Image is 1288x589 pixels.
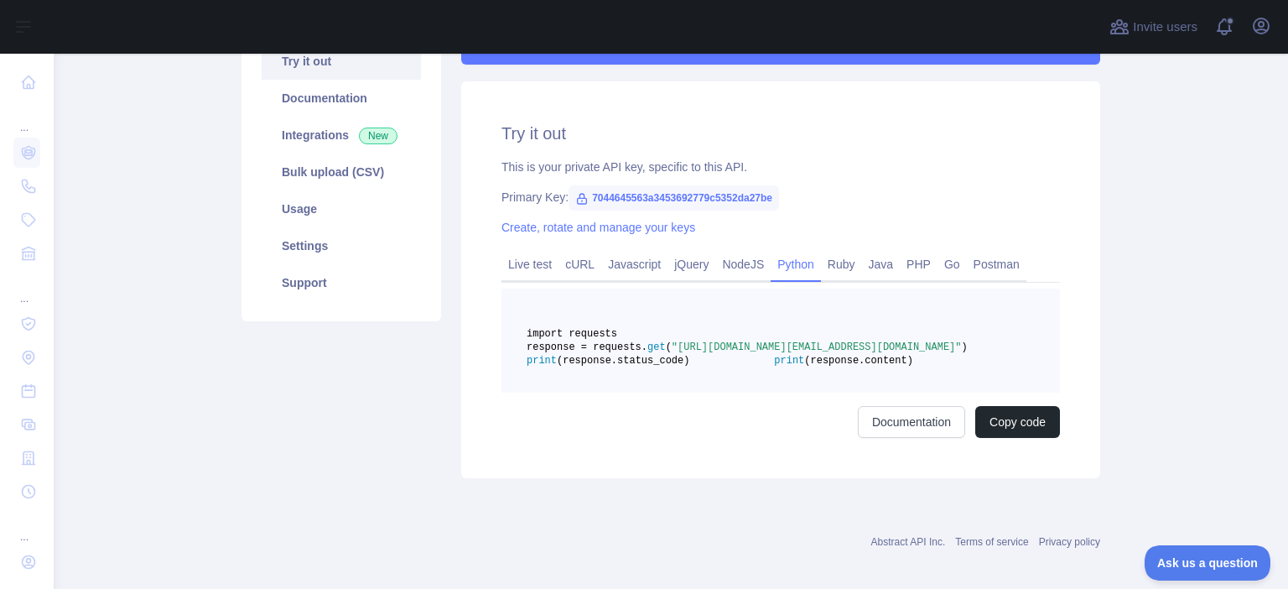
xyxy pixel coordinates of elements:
[771,251,821,278] a: Python
[501,221,695,234] a: Create, rotate and manage your keys
[967,251,1026,278] a: Postman
[527,341,647,353] span: response = requests.
[666,341,672,353] span: (
[862,251,901,278] a: Java
[647,341,666,353] span: get
[359,128,397,144] span: New
[13,510,40,544] div: ...
[262,80,421,117] a: Documentation
[262,117,421,154] a: Integrations New
[501,189,1060,206] div: Primary Key:
[558,251,601,278] a: cURL
[975,406,1060,438] button: Copy code
[13,272,40,305] div: ...
[858,406,965,438] a: Documentation
[821,251,862,278] a: Ruby
[962,341,968,353] span: )
[1133,18,1197,37] span: Invite users
[262,264,421,301] a: Support
[937,251,967,278] a: Go
[262,154,421,190] a: Bulk upload (CSV)
[527,355,557,367] span: print
[672,341,962,353] span: "[URL][DOMAIN_NAME][EMAIL_ADDRESS][DOMAIN_NAME]"
[871,536,946,548] a: Abstract API Inc.
[527,328,617,340] span: import requests
[1145,545,1271,581] iframe: Toggle Customer Support
[601,251,667,278] a: Javascript
[804,355,913,367] span: (response.content)
[501,122,1060,145] h2: Try it out
[501,251,558,278] a: Live test
[262,227,421,264] a: Settings
[569,185,779,211] span: 7044645563a3453692779c5352da27be
[774,355,804,367] span: print
[13,101,40,134] div: ...
[715,251,771,278] a: NodeJS
[1039,536,1100,548] a: Privacy policy
[900,251,937,278] a: PHP
[262,43,421,80] a: Try it out
[262,190,421,227] a: Usage
[557,355,689,367] span: (response.status_code)
[667,251,715,278] a: jQuery
[1106,13,1201,40] button: Invite users
[955,536,1028,548] a: Terms of service
[501,159,1060,175] div: This is your private API key, specific to this API.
